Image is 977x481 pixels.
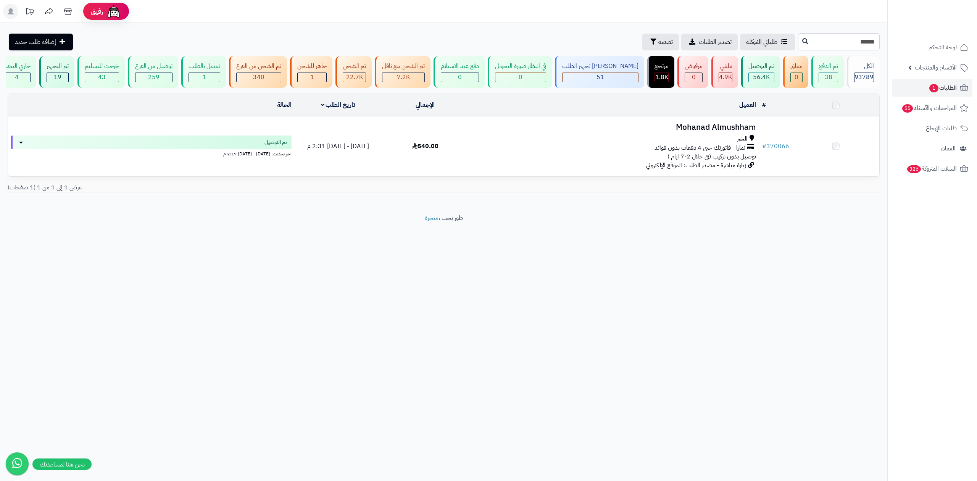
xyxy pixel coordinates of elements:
[597,73,604,82] span: 51
[3,73,30,82] div: 4
[412,142,439,151] span: 540.00
[667,152,756,161] span: توصيل بدون تركيب (في خلال 2-7 ايام )
[825,73,832,82] span: 38
[343,73,366,82] div: 22708
[762,142,789,151] a: #370066
[189,73,220,82] div: 1
[719,73,732,82] span: 4.9K
[791,73,802,82] div: 0
[655,62,669,71] div: مرتجع
[646,161,746,170] span: زيارة مباشرة - مصدر الطلب: الموقع الإلكتروني
[925,19,970,36] img: logo-2.png
[740,56,782,88] a: تم التوصيل 56.4K
[253,73,264,82] span: 340
[892,139,972,158] a: العملاء
[762,100,766,110] a: #
[642,34,679,50] button: تصفية
[749,73,774,82] div: 56354
[906,163,957,174] span: السلات المتروكة
[180,56,227,88] a: تعديل بالطلب 1
[189,62,220,71] div: تعديل بالطلب
[762,142,766,151] span: #
[646,56,676,88] a: مرتجع 1.8K
[655,73,668,82] div: 1799
[519,73,522,82] span: 0
[926,123,957,134] span: طلبات الإرجاع
[135,62,173,71] div: توصيل من الفرع
[15,37,56,47] span: إضافة طلب جديد
[297,62,327,71] div: جاهز للشحن
[676,56,710,88] a: مرفوض 0
[47,62,69,71] div: تم التجهيز
[739,100,756,110] a: العميل
[901,103,957,113] span: المراجعات والأسئلة
[227,56,289,88] a: تم الشحن من الفرع 340
[126,56,180,88] a: توصيل من الفرع 259
[740,34,795,50] a: طلباتي المُوكلة
[382,73,424,82] div: 7223
[563,73,638,82] div: 51
[76,56,126,88] a: خرجت للتسليم 43
[892,160,972,178] a: السلات المتروكة326
[148,73,160,82] span: 259
[397,73,410,82] span: 7.2K
[710,56,740,88] a: ملغي 4.9K
[915,62,957,73] span: الأقسام والمنتجات
[2,183,444,192] div: عرض 1 إلى 1 من 1 (1 صفحات)
[753,73,770,82] span: 56.4K
[98,73,106,82] span: 43
[854,73,874,82] span: 93789
[20,4,39,21] a: تحديثات المنصة
[658,37,673,47] span: تصفية
[810,56,845,88] a: تم الدفع 38
[562,62,638,71] div: [PERSON_NAME] تجهيز الطلب
[719,62,732,71] div: ملغي
[655,73,668,82] span: 1.8K
[346,73,363,82] span: 22.7K
[11,149,292,157] div: اخر تحديث: [DATE] - [DATE] 2:19 م
[819,62,838,71] div: تم الدفع
[106,4,121,19] img: ai-face.png
[685,73,702,82] div: 0
[135,73,172,82] div: 259
[343,62,366,71] div: تم الشحن
[685,62,703,71] div: مرفوض
[737,135,748,144] span: الخبر
[298,73,326,82] div: 1
[929,84,938,92] span: 1
[425,213,439,223] a: متجرة
[819,73,838,82] div: 38
[289,56,334,88] a: جاهز للشحن 1
[38,56,76,88] a: تم التجهيز 19
[699,37,732,47] span: تصدير الطلبات
[441,62,479,71] div: دفع عند الاستلام
[458,73,462,82] span: 0
[237,73,281,82] div: 340
[47,73,68,82] div: 19
[719,73,732,82] div: 4949
[746,37,777,47] span: طلباتي المُوكلة
[416,100,435,110] a: الإجمالي
[441,73,479,82] div: 0
[495,62,546,71] div: في انتظار صورة التحويل
[681,34,738,50] a: تصدير الطلبات
[902,104,913,113] span: 55
[91,7,103,16] span: رفيق
[472,123,756,132] h3: Mohanad Almushham
[941,143,956,154] span: العملاء
[54,73,61,82] span: 19
[9,34,73,50] a: إضافة طلب جديد
[3,62,31,71] div: جاري التنفيذ
[264,139,287,146] span: تم التوصيل
[373,56,432,88] a: تم الشحن مع ناقل 7.2K
[929,82,957,93] span: الطلبات
[907,165,921,173] span: 326
[929,42,957,53] span: لوحة التحكم
[310,73,314,82] span: 1
[277,100,292,110] a: الحالة
[15,73,19,82] span: 4
[790,62,803,71] div: معلق
[203,73,206,82] span: 1
[854,62,874,71] div: الكل
[432,56,486,88] a: دفع عند الاستلام 0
